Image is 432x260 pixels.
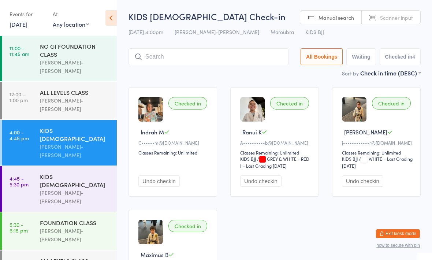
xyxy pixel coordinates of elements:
[40,42,111,58] div: NO GI FOUNDATION CLASS
[240,140,311,146] div: A••••••••••b@[DOMAIN_NAME]
[10,129,29,141] time: 4:00 - 4:45 pm
[10,20,27,28] a: [DATE]
[240,149,311,156] div: Classes Remaining: Unlimited
[53,20,89,28] div: Any location
[342,175,383,187] button: Undo checkin
[412,54,415,60] div: 4
[342,140,413,146] div: j••••••••••••r@[DOMAIN_NAME]
[40,227,111,244] div: [PERSON_NAME]-[PERSON_NAME]
[168,97,207,109] div: Checked in
[376,243,420,248] button: how to secure with pin
[138,97,163,122] img: image1754548021.png
[168,220,207,232] div: Checked in
[10,222,28,233] time: 5:30 - 6:15 pm
[141,128,164,136] span: Indrah M
[53,8,89,20] div: At
[240,156,309,169] span: / GREY & WHITE - RED I – Last Grading [DATE]
[342,156,358,162] div: KIDS BJJ
[10,8,45,20] div: Events for
[301,48,343,65] button: All Bookings
[360,69,421,77] div: Check in time (DESC)
[240,156,256,162] div: KIDS BJJ
[141,251,168,259] span: Maximus B
[2,212,117,250] a: 5:30 -6:15 pmFOUNDATION CLASS[PERSON_NAME]-[PERSON_NAME]
[40,126,111,142] div: KIDS [DEMOGRAPHIC_DATA]
[10,175,29,187] time: 4:45 - 5:30 pm
[240,175,282,187] button: Undo checkin
[2,36,117,81] a: 11:00 -11:45 amNO GI FOUNDATION CLASS[PERSON_NAME]-[PERSON_NAME]
[138,140,209,146] div: C••••••m@[DOMAIN_NAME]
[372,97,411,109] div: Checked in
[175,28,259,36] span: [PERSON_NAME]-[PERSON_NAME]
[2,120,117,166] a: 4:00 -4:45 pmKIDS [DEMOGRAPHIC_DATA][PERSON_NAME]-[PERSON_NAME]
[129,28,163,36] span: [DATE] 4:00pm
[138,149,209,156] div: Classes Remaining: Unlimited
[40,219,111,227] div: FOUNDATION CLASS
[10,91,28,103] time: 12:00 - 1:00 pm
[240,97,265,122] img: image1754891684.png
[270,97,309,109] div: Checked in
[380,14,413,21] span: Scanner input
[40,142,111,159] div: [PERSON_NAME]-[PERSON_NAME]
[271,28,294,36] span: Maroubra
[346,48,376,65] button: Waiting
[40,189,111,205] div: [PERSON_NAME]-[PERSON_NAME]
[40,172,111,189] div: KIDS [DEMOGRAPHIC_DATA]
[129,10,421,22] h2: KIDS [DEMOGRAPHIC_DATA] Check-in
[2,166,117,212] a: 4:45 -5:30 pmKIDS [DEMOGRAPHIC_DATA][PERSON_NAME]-[PERSON_NAME]
[380,48,421,65] button: Checked in4
[40,96,111,113] div: [PERSON_NAME]-[PERSON_NAME]
[129,48,288,65] input: Search
[138,220,163,244] img: image1756365810.png
[305,28,324,36] span: KIDS BJJ
[2,82,117,119] a: 12:00 -1:00 pmALL LEVELS CLASS[PERSON_NAME]-[PERSON_NAME]
[342,149,413,156] div: Classes Remaining: Unlimited
[40,88,111,96] div: ALL LEVELS CLASS
[342,156,413,169] span: / WHITE – Last Grading [DATE]
[319,14,354,21] span: Manual search
[10,45,29,57] time: 11:00 - 11:45 am
[342,97,366,122] img: image1756365853.png
[242,128,262,136] span: Ranui K
[344,128,387,136] span: [PERSON_NAME]
[138,175,180,187] button: Undo checkin
[376,229,420,238] button: Exit kiosk mode
[40,58,111,75] div: [PERSON_NAME]-[PERSON_NAME]
[342,70,359,77] label: Sort by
